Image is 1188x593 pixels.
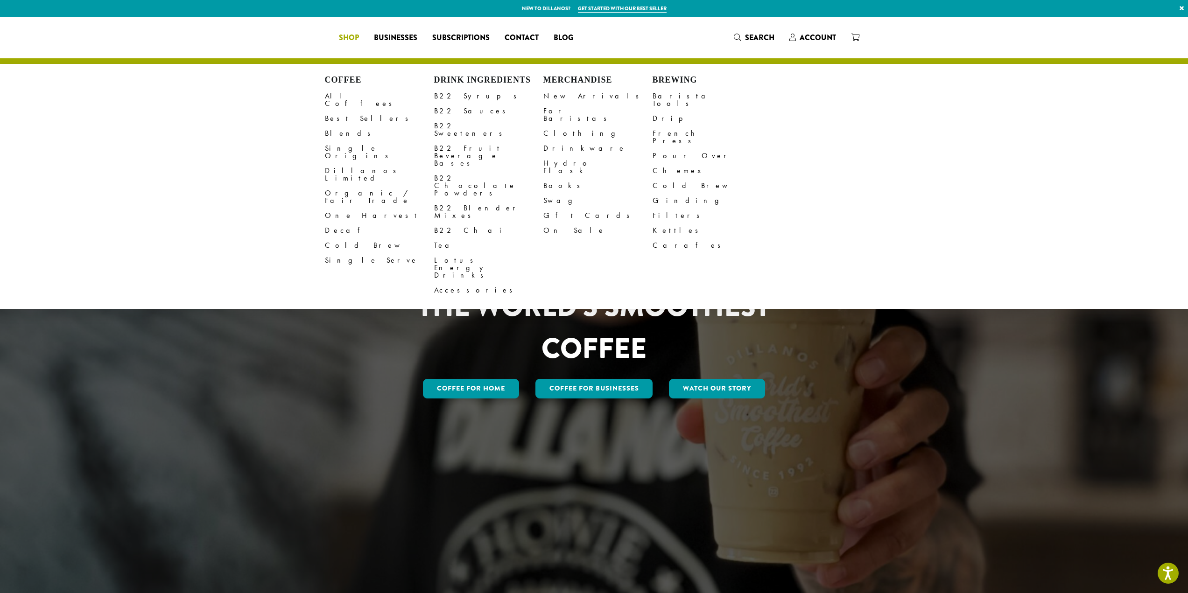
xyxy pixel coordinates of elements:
[543,75,653,85] h4: Merchandise
[423,379,519,398] a: Coffee for Home
[325,141,434,163] a: Single Origins
[535,379,653,398] a: Coffee For Businesses
[543,178,653,193] a: Books
[434,75,543,85] h4: Drink Ingredients
[653,75,762,85] h4: Brewing
[432,32,490,44] span: Subscriptions
[543,223,653,238] a: On Sale
[800,32,836,43] span: Account
[434,141,543,171] a: B22 Fruit Beverage Bases
[653,126,762,148] a: French Press
[434,89,543,104] a: B22 Syrups
[505,32,539,44] span: Contact
[434,238,543,253] a: Tea
[339,32,359,44] span: Shop
[434,171,543,201] a: B22 Chocolate Powders
[543,104,653,126] a: For Baristas
[653,163,762,178] a: Chemex
[653,193,762,208] a: Grinding
[653,208,762,223] a: Filters
[325,75,434,85] h4: Coffee
[325,238,434,253] a: Cold Brew
[653,223,762,238] a: Kettles
[331,30,366,45] a: Shop
[653,238,762,253] a: Carafes
[325,253,434,268] a: Single Serve
[434,253,543,283] a: Lotus Energy Drinks
[325,208,434,223] a: One Harvest
[325,223,434,238] a: Decaf
[726,30,782,45] a: Search
[653,178,762,193] a: Cold Brew
[543,156,653,178] a: Hydro Flask
[578,5,667,13] a: Get started with our best seller
[434,223,543,238] a: B22 Chai
[543,126,653,141] a: Clothing
[543,208,653,223] a: Gift Cards
[434,119,543,141] a: B22 Sweeteners
[325,186,434,208] a: Organic / Fair Trade
[745,32,774,43] span: Search
[554,32,573,44] span: Blog
[434,104,543,119] a: B22 Sauces
[543,193,653,208] a: Swag
[669,379,765,398] a: Watch Our Story
[653,148,762,163] a: Pour Over
[543,89,653,104] a: New Arrivals
[434,201,543,223] a: B22 Blender Mixes
[653,111,762,126] a: Drip
[543,141,653,156] a: Drinkware
[325,126,434,141] a: Blends
[325,163,434,186] a: Dillanos Limited
[325,111,434,126] a: Best Sellers
[653,89,762,111] a: Barista Tools
[374,32,417,44] span: Businesses
[325,89,434,111] a: All Coffees
[434,283,543,298] a: Accessories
